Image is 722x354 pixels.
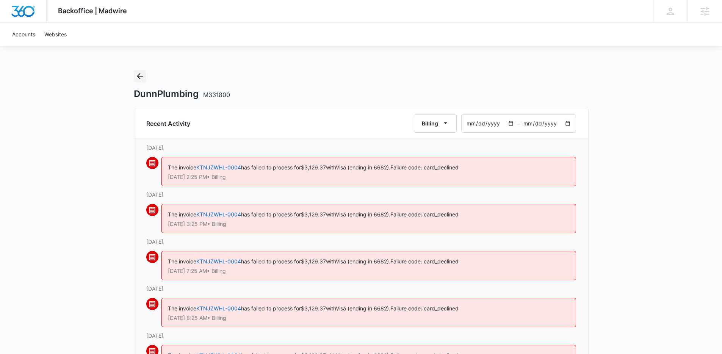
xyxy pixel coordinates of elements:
[390,305,459,312] span: Failure code: card_declined
[168,315,570,321] p: [DATE] 8:25 AM • Billing
[8,23,40,46] a: Accounts
[301,258,326,265] span: $3,129.37
[301,164,326,171] span: $3,129.37
[168,305,196,312] span: The invoice
[196,164,241,171] a: KTNJZWHL-0004
[241,305,301,312] span: has failed to process for
[326,258,336,265] span: with
[168,268,570,274] p: [DATE] 7:25 AM • Billing
[168,164,196,171] span: The invoice
[134,70,146,82] button: Back
[134,88,230,100] h1: DunnPlumbing
[40,23,71,46] a: Websites
[336,211,390,218] span: Visa (ending in 6682).
[196,258,241,265] a: KTNJZWHL-0004
[326,211,336,218] span: with
[241,164,301,171] span: has failed to process for
[390,211,459,218] span: Failure code: card_declined
[196,305,241,312] a: KTNJZWHL-0004
[336,258,390,265] span: Visa (ending in 6682).
[146,119,190,128] h6: Recent Activity
[168,174,570,180] p: [DATE] 2:25 PM • Billing
[196,211,241,218] a: KTNJZWHL-0004
[203,91,230,99] span: M331800
[414,114,457,133] button: Billing
[301,305,326,312] span: $3,129.37
[146,238,576,246] p: [DATE]
[336,164,390,171] span: Visa (ending in 6682).
[301,211,326,218] span: $3,129.37
[390,258,459,265] span: Failure code: card_declined
[58,7,127,15] span: Backoffice | Madwire
[146,285,576,293] p: [DATE]
[241,258,301,265] span: has failed to process for
[168,221,570,227] p: [DATE] 3:25 PM • Billing
[146,332,576,340] p: [DATE]
[326,305,336,312] span: with
[168,211,196,218] span: The invoice
[146,191,576,199] p: [DATE]
[168,258,196,265] span: The invoice
[390,164,459,171] span: Failure code: card_declined
[517,120,520,128] span: –
[241,211,301,218] span: has failed to process for
[146,144,576,152] p: [DATE]
[326,164,336,171] span: with
[336,305,390,312] span: Visa (ending in 6682).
